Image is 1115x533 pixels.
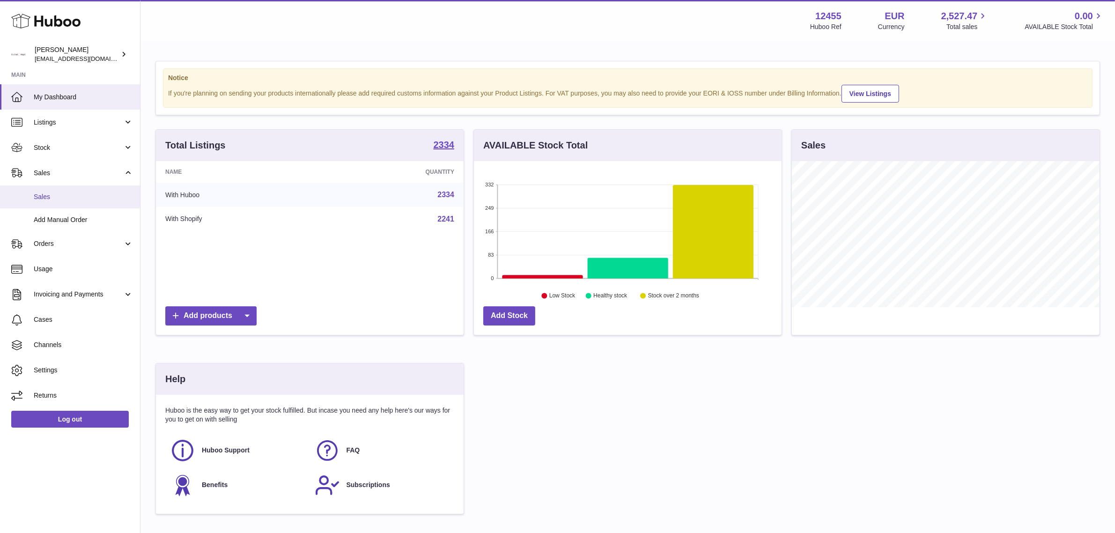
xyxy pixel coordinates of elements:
[34,290,123,299] span: Invoicing and Payments
[1025,22,1104,31] span: AVAILABLE Stock Total
[165,306,257,326] a: Add products
[801,139,826,152] h3: Sales
[434,140,455,149] strong: 2334
[315,473,450,498] a: Subscriptions
[437,215,454,223] a: 2241
[34,265,133,274] span: Usage
[885,10,904,22] strong: EUR
[485,229,494,234] text: 166
[315,438,450,463] a: FAQ
[491,275,494,281] text: 0
[35,45,119,63] div: [PERSON_NAME]
[1025,10,1104,31] a: 0.00 AVAILABLE Stock Total
[648,293,699,299] text: Stock over 2 months
[165,373,185,385] h3: Help
[34,391,133,400] span: Returns
[322,161,464,183] th: Quantity
[485,205,494,211] text: 249
[34,118,123,127] span: Listings
[347,481,390,489] span: Subscriptions
[483,139,588,152] h3: AVAILABLE Stock Total
[170,473,305,498] a: Benefits
[878,22,905,31] div: Currency
[156,183,322,207] td: With Huboo
[941,10,989,31] a: 2,527.47 Total sales
[34,192,133,201] span: Sales
[815,10,842,22] strong: 12455
[202,481,228,489] span: Benefits
[202,446,250,455] span: Huboo Support
[485,182,494,187] text: 332
[165,406,454,424] p: Huboo is the easy way to get your stock fulfilled. But incase you need any help here's our ways f...
[810,22,842,31] div: Huboo Ref
[488,252,494,258] text: 83
[34,341,133,349] span: Channels
[35,55,138,62] span: [EMAIL_ADDRESS][DOMAIN_NAME]
[34,315,133,324] span: Cases
[168,74,1087,82] strong: Notice
[34,93,133,102] span: My Dashboard
[34,366,133,375] span: Settings
[1075,10,1093,22] span: 0.00
[11,47,25,61] img: internalAdmin-12455@internal.huboo.com
[842,85,899,103] a: View Listings
[434,140,455,151] a: 2334
[483,306,535,326] a: Add Stock
[165,139,226,152] h3: Total Listings
[941,10,978,22] span: 2,527.47
[347,446,360,455] span: FAQ
[34,169,123,178] span: Sales
[168,83,1087,103] div: If you're planning on sending your products internationally please add required customs informati...
[170,438,305,463] a: Huboo Support
[34,215,133,224] span: Add Manual Order
[946,22,988,31] span: Total sales
[34,143,123,152] span: Stock
[593,293,628,299] text: Healthy stock
[34,239,123,248] span: Orders
[156,161,322,183] th: Name
[11,411,129,428] a: Log out
[549,293,576,299] text: Low Stock
[156,207,322,231] td: With Shopify
[437,191,454,199] a: 2334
